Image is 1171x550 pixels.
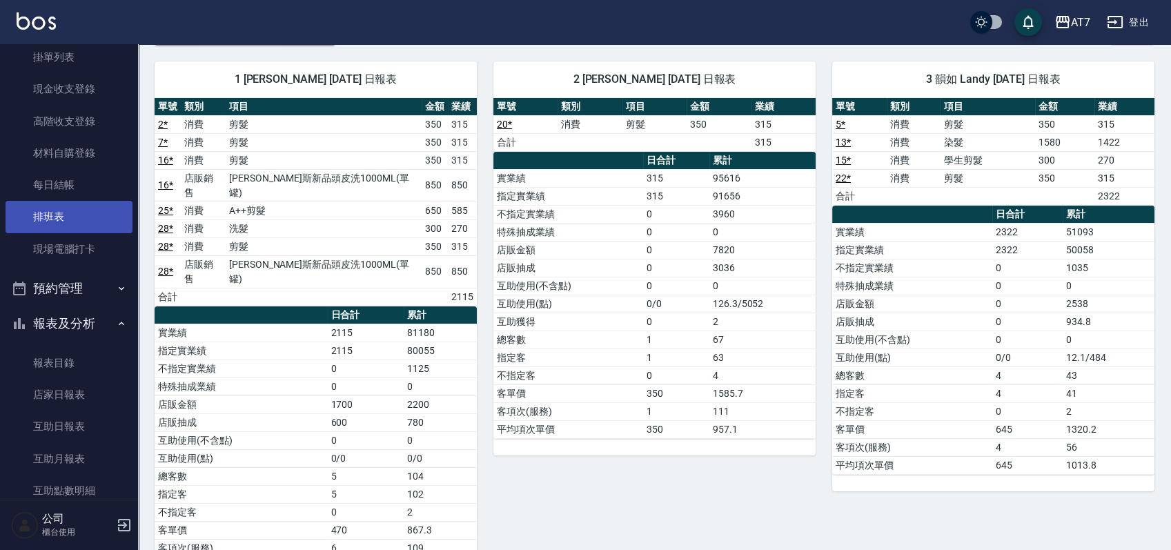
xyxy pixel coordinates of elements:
[643,259,709,277] td: 0
[226,219,422,237] td: 洗髮
[849,72,1138,86] span: 3 韻如 Landy [DATE] 日報表
[1094,187,1154,205] td: 2322
[832,187,887,205] td: 合計
[709,223,816,241] td: 0
[42,526,112,538] p: 櫃台使用
[6,347,132,379] a: 報表目錄
[941,115,1034,133] td: 剪髮
[404,485,477,503] td: 102
[992,259,1063,277] td: 0
[155,485,327,503] td: 指定客
[832,456,992,474] td: 平均項次單價
[643,420,709,438] td: 350
[6,201,132,233] a: 排班表
[832,206,1154,475] table: a dense table
[226,151,422,169] td: 剪髮
[1094,169,1154,187] td: 315
[155,377,327,395] td: 特殊抽成業績
[687,98,751,116] th: 金額
[493,98,558,116] th: 單號
[941,169,1034,187] td: 剪髮
[709,205,816,223] td: 3960
[887,151,941,169] td: 消費
[327,377,403,395] td: 0
[226,255,422,288] td: [PERSON_NAME]斯新品頭皮洗1000ML(單罐)
[404,413,477,431] td: 780
[992,241,1063,259] td: 2322
[709,187,816,205] td: 91656
[181,202,226,219] td: 消費
[1063,438,1154,456] td: 56
[6,271,132,306] button: 預約管理
[992,366,1063,384] td: 4
[6,379,132,411] a: 店家日報表
[709,295,816,313] td: 126.3/5052
[510,72,799,86] span: 2 [PERSON_NAME] [DATE] 日報表
[709,420,816,438] td: 957.1
[1063,348,1154,366] td: 12.1/484
[493,187,643,205] td: 指定實業績
[622,115,687,133] td: 剪髮
[226,202,422,219] td: A++剪髮
[448,115,477,133] td: 315
[643,331,709,348] td: 1
[709,152,816,170] th: 累計
[493,331,643,348] td: 總客數
[1094,151,1154,169] td: 270
[709,384,816,402] td: 1585.7
[493,259,643,277] td: 店販抽成
[448,219,477,237] td: 270
[155,360,327,377] td: 不指定實業績
[422,219,448,237] td: 300
[832,438,992,456] td: 客項次(服務)
[832,277,992,295] td: 特殊抽成業績
[1063,295,1154,313] td: 2538
[832,420,992,438] td: 客單價
[643,295,709,313] td: 0/0
[155,324,327,342] td: 實業績
[832,98,1154,206] table: a dense table
[422,255,448,288] td: 850
[992,295,1063,313] td: 0
[643,152,709,170] th: 日合計
[181,133,226,151] td: 消費
[448,98,477,116] th: 業績
[992,456,1063,474] td: 645
[493,420,643,438] td: 平均項次單價
[6,73,132,105] a: 現金收支登錄
[709,259,816,277] td: 3036
[643,313,709,331] td: 0
[643,187,709,205] td: 315
[992,348,1063,366] td: 0/0
[558,115,622,133] td: 消費
[1063,223,1154,241] td: 51093
[493,152,816,439] table: a dense table
[404,342,477,360] td: 80055
[155,413,327,431] td: 店販抽成
[181,237,226,255] td: 消費
[941,133,1034,151] td: 染髮
[6,411,132,442] a: 互助日報表
[992,384,1063,402] td: 4
[751,133,816,151] td: 315
[404,324,477,342] td: 81180
[327,467,403,485] td: 5
[687,115,751,133] td: 350
[832,366,992,384] td: 總客數
[1063,277,1154,295] td: 0
[1063,366,1154,384] td: 43
[448,202,477,219] td: 585
[404,449,477,467] td: 0/0
[171,72,460,86] span: 1 [PERSON_NAME] [DATE] 日報表
[1094,115,1154,133] td: 315
[404,360,477,377] td: 1125
[448,133,477,151] td: 315
[6,443,132,475] a: 互助月報表
[181,219,226,237] td: 消費
[832,331,992,348] td: 互助使用(不含點)
[327,413,403,431] td: 600
[558,98,622,116] th: 類別
[493,277,643,295] td: 互助使用(不含點)
[327,360,403,377] td: 0
[643,223,709,241] td: 0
